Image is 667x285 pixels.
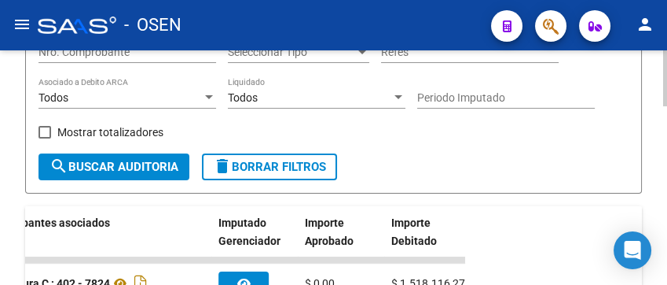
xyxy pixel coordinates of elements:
[299,206,385,258] datatable-header-cell: Importe Aprobado
[213,160,326,174] span: Borrar Filtros
[391,217,437,247] span: Importe Debitado
[38,91,68,104] span: Todos
[13,15,31,34] mat-icon: menu
[636,15,654,34] mat-icon: person
[212,206,299,258] datatable-header-cell: Imputado Gerenciador
[38,154,189,180] button: Buscar Auditoria
[124,8,181,43] span: - OSEN
[228,91,258,104] span: Todos
[614,231,651,269] div: Open Intercom Messenger
[228,46,355,59] span: Seleccionar Tipo
[218,217,280,247] span: Imputado Gerenciador
[49,160,178,174] span: Buscar Auditoria
[305,217,354,247] span: Importe Aprobado
[57,123,163,142] span: Mostrar totalizadores
[49,157,68,176] mat-icon: search
[385,206,471,258] datatable-header-cell: Importe Debitado
[213,157,232,176] mat-icon: delete
[202,154,337,180] button: Borrar Filtros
